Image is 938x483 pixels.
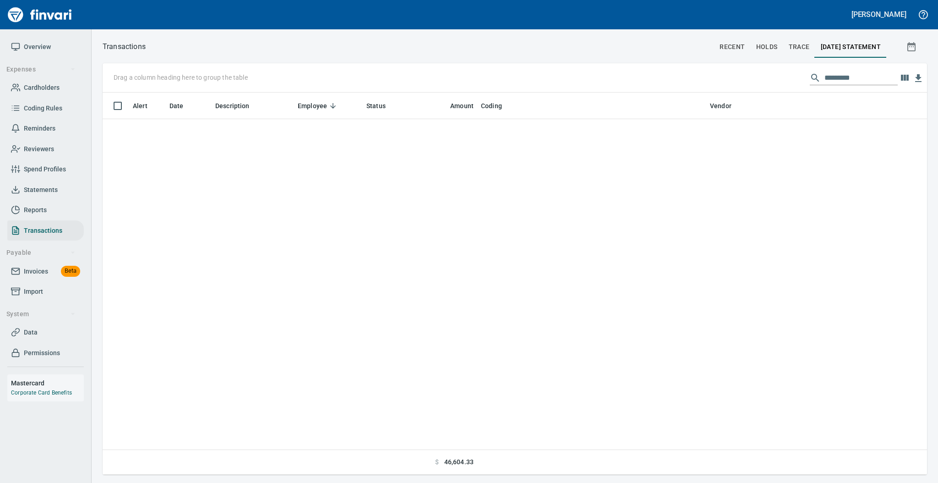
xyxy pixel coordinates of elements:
[7,281,84,302] a: Import
[61,266,80,276] span: Beta
[481,100,514,111] span: Coding
[710,100,743,111] span: Vendor
[366,100,398,111] span: Status
[450,100,474,111] span: Amount
[6,308,76,320] span: System
[24,286,43,297] span: Import
[7,159,84,180] a: Spend Profiles
[6,64,76,75] span: Expenses
[24,82,60,93] span: Cardholders
[7,118,84,139] a: Reminders
[24,123,55,134] span: Reminders
[11,378,84,388] h6: Mastercard
[215,100,250,111] span: Description
[7,343,84,363] a: Permissions
[3,61,79,78] button: Expenses
[7,180,84,200] a: Statements
[435,457,439,467] span: $
[366,100,386,111] span: Status
[103,41,146,52] nav: breadcrumb
[24,204,47,216] span: Reports
[720,41,745,53] span: recent
[849,7,909,22] button: [PERSON_NAME]
[7,98,84,119] a: Coding Rules
[898,36,927,58] button: Show transactions within a particular date range
[103,41,146,52] p: Transactions
[911,71,925,85] button: Download Table
[444,457,474,467] span: 46,604.33
[481,100,502,111] span: Coding
[24,143,54,155] span: Reviewers
[7,139,84,159] a: Reviewers
[24,347,60,359] span: Permissions
[710,100,731,111] span: Vendor
[3,306,79,323] button: System
[7,261,84,282] a: InvoicesBeta
[133,100,159,111] span: Alert
[215,100,262,111] span: Description
[114,73,248,82] p: Drag a column heading here to group the table
[169,100,196,111] span: Date
[298,100,327,111] span: Employee
[24,41,51,53] span: Overview
[898,71,911,85] button: Choose columns to display
[24,266,48,277] span: Invoices
[7,37,84,57] a: Overview
[756,41,778,53] span: holds
[7,200,84,220] a: Reports
[851,10,906,19] h5: [PERSON_NAME]
[5,4,74,26] img: Finvari
[298,100,339,111] span: Employee
[7,220,84,241] a: Transactions
[7,322,84,343] a: Data
[169,100,184,111] span: Date
[24,327,38,338] span: Data
[24,103,62,114] span: Coding Rules
[438,100,474,111] span: Amount
[789,41,810,53] span: trace
[24,184,58,196] span: Statements
[7,77,84,98] a: Cardholders
[24,225,62,236] span: Transactions
[133,100,147,111] span: Alert
[6,247,76,258] span: Payable
[821,41,881,53] span: [DATE] Statement
[24,164,66,175] span: Spend Profiles
[11,390,72,396] a: Corporate Card Benefits
[3,244,79,261] button: Payable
